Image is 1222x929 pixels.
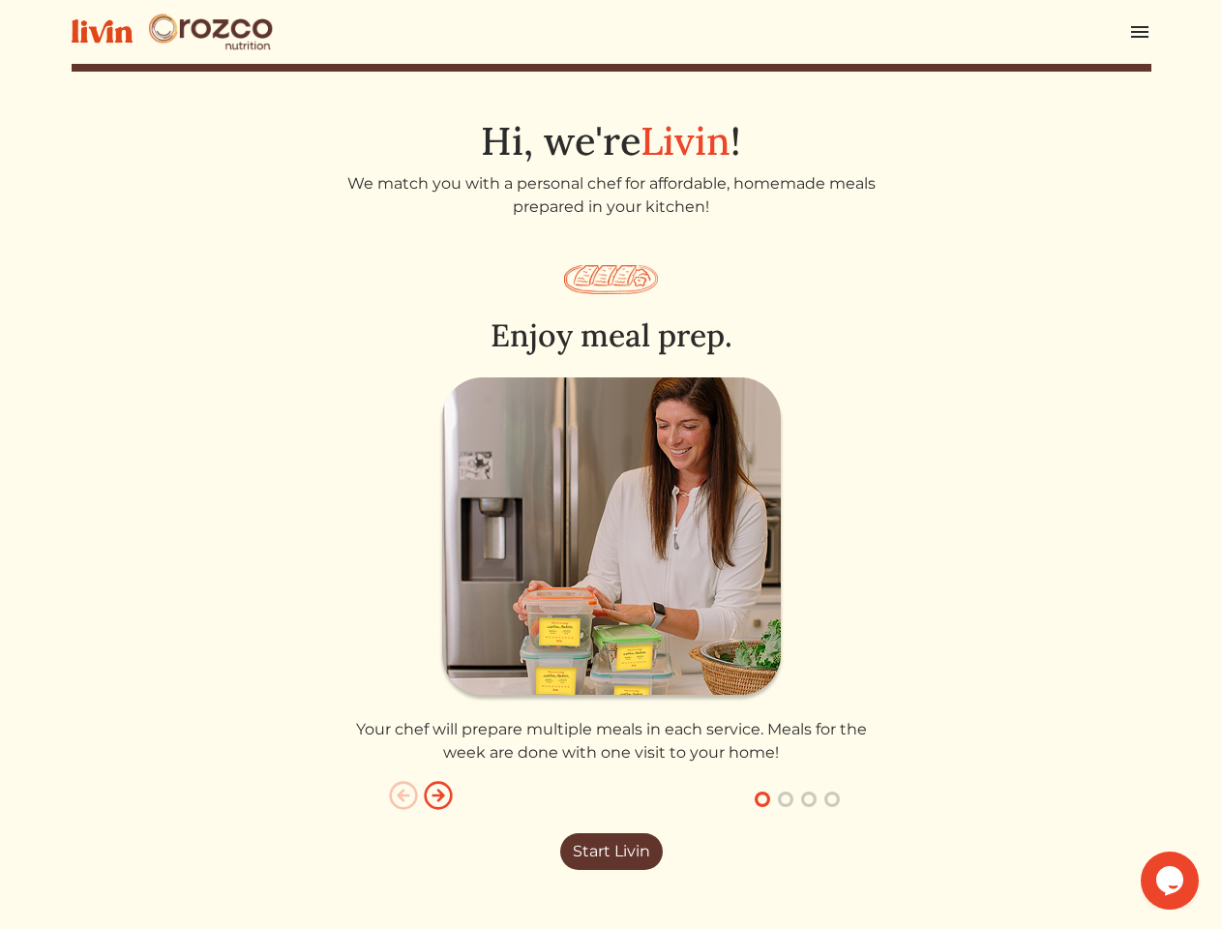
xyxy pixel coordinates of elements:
[72,19,133,44] img: livin-logo-a0d97d1a881af30f6274990eb6222085a2533c92bbd1e4f22c21b4f0d0e3210c.svg
[641,116,730,165] span: Livin
[342,718,881,764] p: Your chef will prepare multiple meals in each service. Meals for the week are done with one visit...
[438,377,785,703] img: enjoy_meal_prep-36db4eeefb09911d9b3119a13cdedac3264931b53eb4974d467b597d59b39c6d.png
[560,833,663,870] a: Start Livin
[72,118,1151,165] h1: Hi, we're !
[148,13,274,51] img: Orozco Nutrition
[423,780,454,811] img: arrow_right_circle-0c737bc566e65d76d80682a015965e9d48686a7e0252d16461ad7fdad8d1263b.svg
[388,780,419,811] img: arrow_left_circle-e85112c684eda759d60b36925cadc85fc21d73bdafaa37c14bdfe87aa8b63651.svg
[1141,852,1203,910] iframe: chat widget
[564,265,658,294] img: salmon_plate-7b7466995c04d3751ae4af77f50094417e75221c2a488d61e9b9888cdcba9572.svg
[342,172,881,219] p: We match you with a personal chef for affordable, homemade meals prepared in your kitchen!
[342,317,881,354] h2: Enjoy meal prep.
[1128,20,1151,44] img: menu_hamburger-cb6d353cf0ecd9f46ceae1c99ecbeb4a00e71ca567a856bd81f57e9d8c17bb26.svg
